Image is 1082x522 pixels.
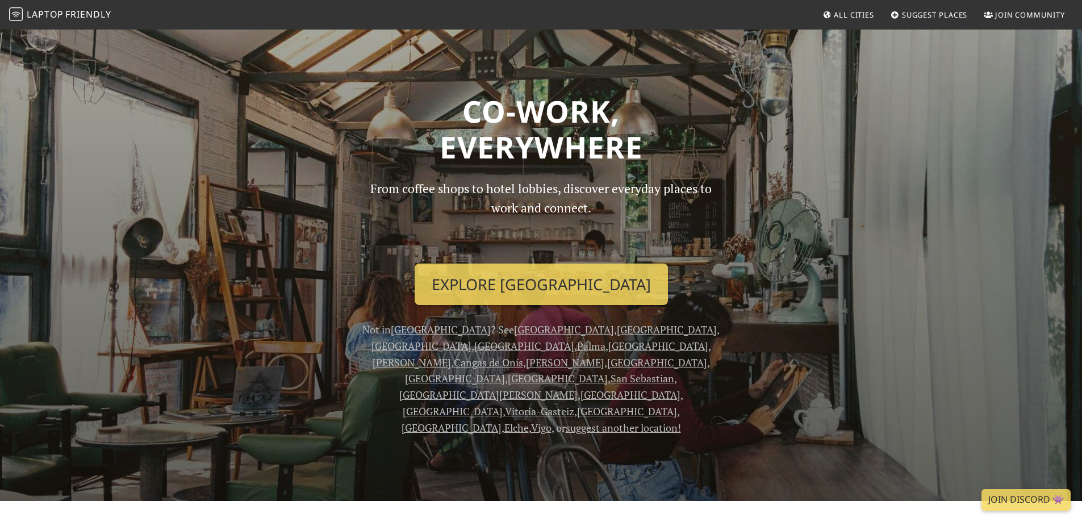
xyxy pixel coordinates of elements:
[577,339,605,353] a: Palma
[531,421,552,435] a: Vigo
[979,5,1070,25] a: Join Community
[995,10,1065,20] span: Join Community
[617,323,717,336] a: [GEOGRAPHIC_DATA]
[580,388,680,402] a: [GEOGRAPHIC_DATA]
[391,323,491,336] a: [GEOGRAPHIC_DATA]
[608,339,708,353] a: [GEOGRAPHIC_DATA]
[173,93,909,165] h1: Co-work, Everywhere
[9,7,23,21] img: LaptopFriendly
[566,421,681,435] a: suggest another location!
[9,5,111,25] a: LaptopFriendly LaptopFriendly
[415,264,668,306] a: Explore [GEOGRAPHIC_DATA]
[902,10,968,20] span: Suggest Places
[402,421,502,435] a: [GEOGRAPHIC_DATA]
[399,388,578,402] a: [GEOGRAPHIC_DATA][PERSON_NAME]
[362,323,720,435] span: Not in ? See , , , , , , , , , , , , , , , , , , , , , or
[834,10,874,20] span: All Cities
[65,8,111,20] span: Friendly
[818,5,879,25] a: All Cities
[27,8,64,20] span: Laptop
[371,339,471,353] a: [GEOGRAPHIC_DATA]
[981,489,1071,511] a: Join Discord 👾
[607,356,707,369] a: [GEOGRAPHIC_DATA]
[508,371,608,385] a: [GEOGRAPHIC_DATA]
[577,404,677,418] a: [GEOGRAPHIC_DATA]
[611,371,674,385] a: San Sebastian
[514,323,614,336] a: [GEOGRAPHIC_DATA]
[504,421,529,435] a: Elche
[886,5,972,25] a: Suggest Places
[454,356,523,369] a: Cangas de Onís
[405,371,505,385] a: [GEOGRAPHIC_DATA]
[403,404,503,418] a: [GEOGRAPHIC_DATA]
[373,356,451,369] a: [PERSON_NAME]
[361,179,722,254] p: From coffee shops to hotel lobbies, discover everyday places to work and connect.
[526,356,604,369] a: [PERSON_NAME]
[505,404,574,418] a: Vitoria-Gasteiz
[474,339,574,353] a: [GEOGRAPHIC_DATA]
